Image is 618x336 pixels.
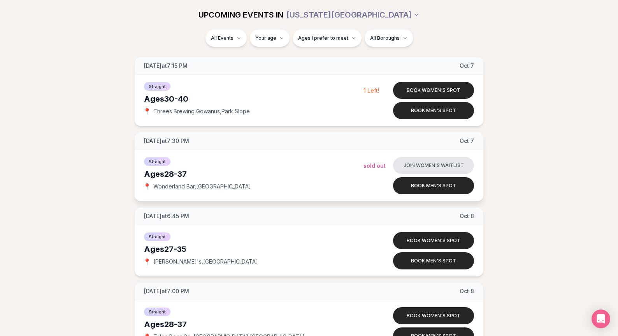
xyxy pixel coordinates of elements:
[144,108,150,114] span: 📍
[298,35,348,41] span: Ages I prefer to meet
[144,244,363,255] div: Ages 27-35
[144,212,189,220] span: [DATE] at 6:45 PM
[393,157,474,174] button: Join women's waitlist
[293,30,362,47] button: Ages I prefer to meet
[144,137,189,145] span: [DATE] at 7:30 PM
[365,30,413,47] button: All Boroughs
[393,307,474,324] button: Book women's spot
[393,177,474,194] button: Book men's spot
[144,232,170,241] span: Straight
[153,107,250,115] span: Threes Brewing Gowanus , Park Slope
[363,87,379,94] span: 1 Left!
[144,308,170,316] span: Straight
[592,310,610,328] div: Open Intercom Messenger
[393,232,474,249] button: Book women's spot
[144,287,189,295] span: [DATE] at 7:00 PM
[250,30,290,47] button: Your age
[393,102,474,119] button: Book men's spot
[370,35,400,41] span: All Boroughs
[205,30,247,47] button: All Events
[144,259,150,265] span: 📍
[255,35,276,41] span: Your age
[460,137,474,145] span: Oct 7
[144,157,170,166] span: Straight
[393,252,474,269] button: Book men's spot
[198,9,283,20] span: UPCOMING EVENTS IN
[153,183,251,190] span: Wonderland Bar , [GEOGRAPHIC_DATA]
[144,62,188,70] span: [DATE] at 7:15 PM
[144,183,150,190] span: 📍
[460,287,474,295] span: Oct 8
[153,258,258,266] span: [PERSON_NAME]'s , [GEOGRAPHIC_DATA]
[144,93,363,104] div: Ages 30-40
[144,319,363,330] div: Ages 28-37
[286,6,420,23] button: [US_STATE][GEOGRAPHIC_DATA]
[211,35,234,41] span: All Events
[363,162,386,169] span: Sold Out
[144,169,363,179] div: Ages 28-37
[460,212,474,220] span: Oct 8
[144,82,170,91] span: Straight
[460,62,474,70] span: Oct 7
[393,82,474,99] button: Book women's spot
